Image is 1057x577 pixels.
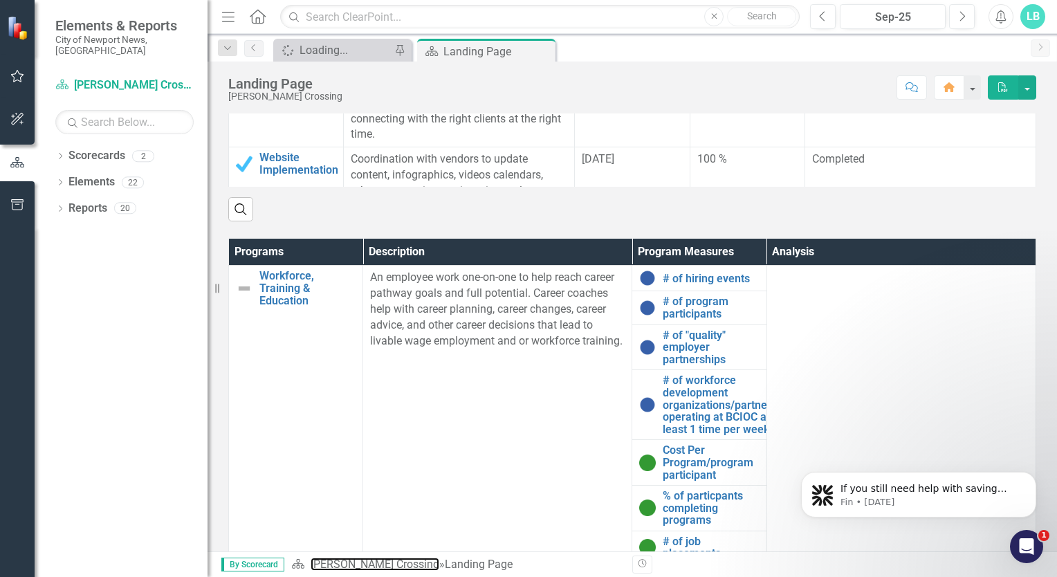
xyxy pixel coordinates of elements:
a: Workforce, Training & Education [259,270,356,306]
div: [PERSON_NAME] Crossing [228,91,342,102]
a: # of hiring events [663,273,759,285]
img: On Target [639,455,656,471]
div: » [291,557,622,573]
p: Message from Fin, sent 2w ago [60,53,239,66]
a: [PERSON_NAME] Crossing [311,558,439,571]
img: No Information [639,270,656,286]
a: Elements [68,174,115,190]
td: Double-Click to Edit Right Click for Context Menu [632,531,766,564]
a: # of program participants [663,295,759,320]
a: Scorecards [68,148,125,164]
td: Double-Click to Edit Right Click for Context Menu [229,147,344,235]
td: Double-Click to Edit Right Click for Context Menu [632,324,766,370]
div: 100 % [697,152,798,167]
a: % of particpants completing programs [663,490,759,526]
a: # of job placements [663,535,759,560]
div: Landing Page [443,43,552,60]
img: No Information [639,300,656,316]
img: Not Defined [236,280,252,297]
a: # of workforce development organizations/partners operating at BCIOC at least 1 time per week [663,374,777,435]
td: Double-Click to Edit Right Click for Context Menu [632,486,766,531]
iframe: Intercom notifications message [780,443,1057,540]
img: No Information [639,396,656,413]
p: Coordination with vendors to update content, infographics, videos calendars, other program integr... [351,152,567,230]
img: Completed [236,156,252,172]
button: LB [1020,4,1045,29]
a: Cost Per Program/program participant [663,444,759,481]
a: Reports [68,201,107,217]
span: By Scorecard [221,558,284,571]
small: City of Newport News, [GEOGRAPHIC_DATA] [55,34,194,57]
img: No Information [639,339,656,356]
a: [PERSON_NAME] Crossing [55,77,194,93]
div: 22 [122,176,144,188]
input: Search ClearPoint... [280,5,800,29]
td: Double-Click to Edit Right Click for Context Menu [632,370,766,440]
input: Search Below... [55,110,194,134]
p: An employee work one-on-one to help reach career pathway goals and full potential. Career coaches... [370,270,625,349]
td: Double-Click to Edit Right Click for Context Menu [632,440,766,486]
iframe: Intercom live chat [1010,530,1043,563]
td: Double-Click to Edit [690,147,805,235]
span: 1 [1038,530,1049,541]
a: # of "quality" employer partnerships [663,329,759,366]
img: On Target [639,539,656,556]
td: Double-Click to Edit [805,147,1036,235]
td: Double-Click to Edit Right Click for Context Menu [632,291,766,324]
div: 20 [114,203,136,214]
div: 2 [132,150,154,162]
button: Sep-25 [840,4,946,29]
td: Double-Click to Edit Right Click for Context Menu [632,266,766,291]
img: On Target [639,500,656,516]
img: ClearPoint Strategy [6,15,32,41]
a: Loading... [277,42,391,59]
span: If you still need help with saving your analysis, I’m here to assist you. Would you like to provi... [60,40,238,107]
div: Sep-25 [845,9,941,26]
div: Landing Page [228,76,342,91]
button: Search [727,7,796,26]
div: Loading... [300,42,391,59]
div: Landing Page [445,558,513,571]
p: Completed [812,152,1029,167]
a: Website Implementation [259,152,338,176]
span: Search [747,10,777,21]
span: [DATE] [582,152,614,165]
span: Elements & Reports [55,17,194,34]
